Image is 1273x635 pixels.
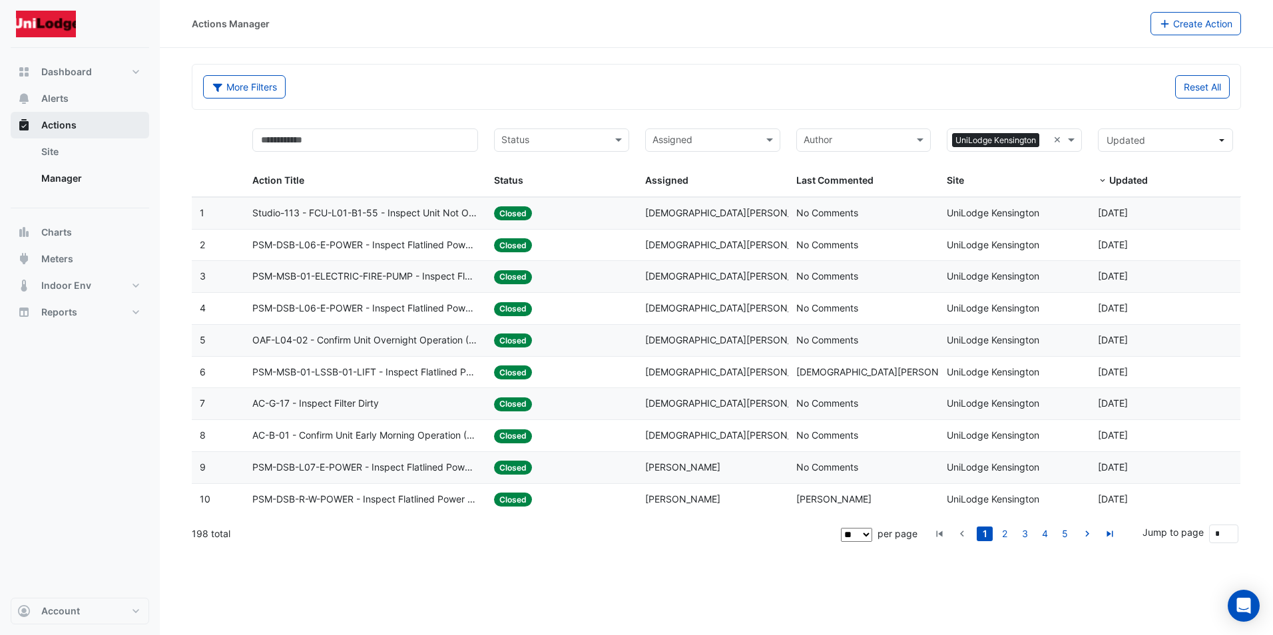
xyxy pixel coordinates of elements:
span: Status [494,174,523,186]
span: Studio-113 - FCU-L01-B1-55 - Inspect Unit Not Operating [252,206,478,221]
a: 4 [1037,527,1053,541]
span: Closed [494,302,532,316]
button: Reports [11,299,149,325]
span: Alerts [41,92,69,105]
span: UniLodge Kensington [947,493,1039,505]
span: 7 [200,397,205,409]
span: OAF-L04-02 - Confirm Unit Overnight Operation (Energy Waste) [252,333,478,348]
a: go to last page [1102,527,1118,541]
li: page 2 [995,527,1015,541]
button: More Filters [203,75,286,99]
span: [DEMOGRAPHIC_DATA][PERSON_NAME] [645,366,822,377]
span: 2025-09-22T10:29:35.641 [1098,334,1128,345]
span: Last Commented [796,174,874,186]
span: 2025-09-22T11:46:44.489 [1098,302,1128,314]
span: No Comments [796,397,858,409]
div: 198 total [192,517,838,550]
span: [DEMOGRAPHIC_DATA][PERSON_NAME] [645,207,822,218]
span: UniLodge Kensington [947,366,1039,377]
button: Account [11,598,149,624]
span: Indoor Env [41,279,91,292]
a: 1 [977,527,993,541]
span: Closed [494,333,532,347]
span: Closed [494,238,532,252]
li: page 3 [1015,527,1035,541]
span: UniLodge Kensington [952,133,1039,148]
span: 2025-09-29T12:06:41.042 [1098,270,1128,282]
span: 2025-09-18T10:36:28.486 [1098,397,1128,409]
span: PSM-DSB-L07-E-POWER - Inspect Flatlined Power Sub-Meter [252,460,478,475]
span: Closed [494,206,532,220]
div: Actions Manager [192,17,270,31]
span: Actions [41,118,77,132]
span: UniLodge Kensington [947,207,1039,218]
span: No Comments [796,207,858,218]
a: 2 [997,527,1013,541]
div: Actions [11,138,149,197]
span: Account [41,604,80,618]
span: No Comments [796,302,858,314]
span: 2025-09-18T10:36:31.392 [1098,366,1128,377]
button: Indoor Env [11,272,149,299]
app-icon: Actions [17,118,31,132]
app-icon: Meters [17,252,31,266]
span: UniLodge Kensington [947,397,1039,409]
span: UniLodge Kensington [947,461,1039,473]
span: No Comments [796,429,858,441]
span: Clear [1053,132,1065,148]
span: [DEMOGRAPHIC_DATA][PERSON_NAME] [645,239,822,250]
span: 9 [200,461,206,473]
span: No Comments [796,461,858,473]
span: AC-B-01 - Confirm Unit Early Morning Operation (Energy Saving) [252,428,478,443]
span: Charts [41,226,72,239]
app-icon: Reports [17,306,31,319]
a: 3 [1017,527,1033,541]
li: page 1 [975,527,995,541]
span: Closed [494,397,532,411]
span: PSM-DSB-L06-E-POWER - Inspect Flatlined Power Sub-Meter [252,238,478,253]
span: AC-G-17 - Inspect Filter Dirty [252,396,379,411]
span: 2025-10-03T15:18:22.690 [1098,207,1128,218]
button: Dashboard [11,59,149,85]
a: 5 [1057,527,1073,541]
span: Updated [1107,134,1145,146]
a: go to first page [931,527,947,541]
span: Meters [41,252,73,266]
span: [DEMOGRAPHIC_DATA][PERSON_NAME] [645,334,822,345]
span: [DEMOGRAPHIC_DATA][PERSON_NAME] [645,270,822,282]
span: PSM-DSB-L06-E-POWER - Inspect Flatlined Power Sub-Meter [252,301,478,316]
span: PSM-MSB-01-LSSB-01-LIFT - Inspect Flatlined Power Sub-Meter [252,365,478,380]
span: UniLodge Kensington [947,239,1039,250]
button: Reset All [1175,75,1230,99]
span: [PERSON_NAME] [796,493,872,505]
button: Charts [11,219,149,246]
span: UniLodge Kensington [947,302,1039,314]
span: per page [878,528,917,539]
button: Updated [1098,128,1233,152]
div: Open Intercom Messenger [1228,590,1260,622]
span: No Comments [796,334,858,345]
span: Closed [494,493,532,507]
img: Company Logo [16,11,76,37]
span: [DEMOGRAPHIC_DATA][PERSON_NAME] [645,302,822,314]
span: No Comments [796,270,858,282]
span: 2025-09-18T10:36:25.399 [1098,429,1128,441]
span: Action Title [252,174,304,186]
app-icon: Dashboard [17,65,31,79]
span: Site [947,174,964,186]
span: 10 [200,493,210,505]
li: page 5 [1055,527,1075,541]
span: 5 [200,334,206,345]
button: Alerts [11,85,149,112]
li: page 4 [1035,527,1055,541]
app-icon: Indoor Env [17,279,31,292]
span: 2 [200,239,205,250]
span: PSM-MSB-01-ELECTRIC-FIRE-PUMP - Inspect Flatlined Power Sub-Meter [252,269,478,284]
span: 2025-09-17T09:57:54.398 [1098,461,1128,473]
span: Assigned [645,174,688,186]
span: 4 [200,302,206,314]
app-icon: Charts [17,226,31,239]
button: Meters [11,246,149,272]
span: 6 [200,366,206,377]
span: Updated [1109,174,1148,186]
